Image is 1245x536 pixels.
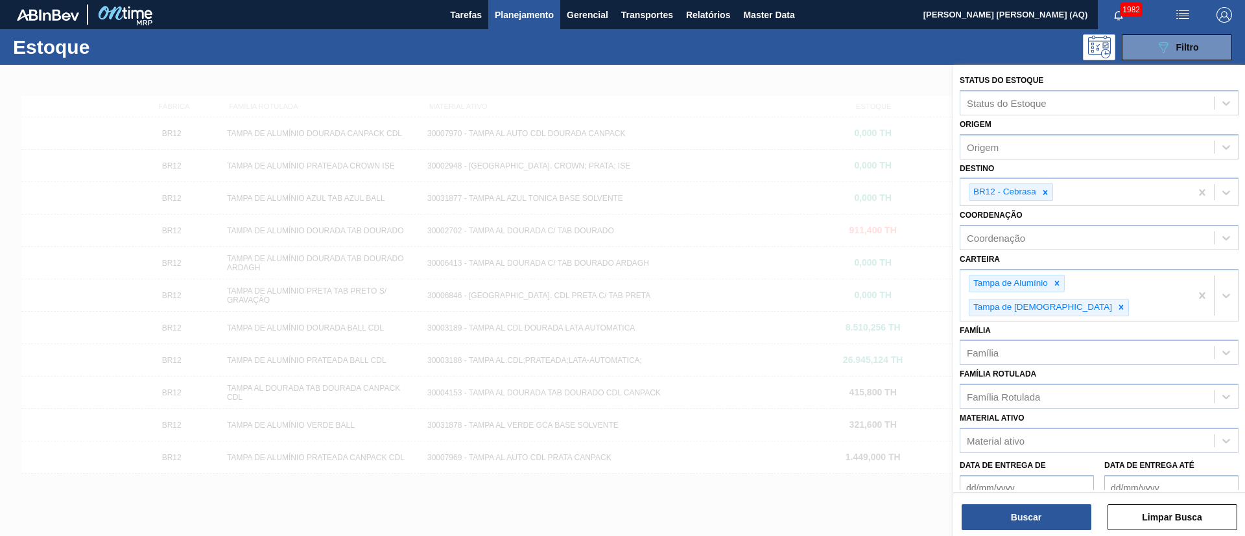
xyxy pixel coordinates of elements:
label: Família Rotulada [960,369,1036,379]
label: Carteira [960,255,1000,264]
span: Relatórios [686,7,730,23]
span: Filtro [1176,42,1199,52]
label: Status do Estoque [960,76,1043,85]
input: dd/mm/yyyy [960,475,1094,501]
label: Data de Entrega de [960,461,1046,470]
label: Destino [960,164,994,173]
span: Tarefas [450,7,482,23]
label: Origem [960,120,991,129]
div: Pogramando: nenhum usuário selecionado [1083,34,1115,60]
span: Master Data [743,7,794,23]
div: Tampa de Alumínio [969,275,1050,292]
div: Família [967,347,999,358]
div: BR12 - Cebrasa [969,184,1038,200]
label: Família [960,326,991,335]
label: Data de Entrega até [1104,461,1194,470]
div: Origem [967,141,999,152]
div: Coordenação [967,233,1025,244]
img: TNhmsLtSVTkK8tSr43FrP2fwEKptu5GPRR3wAAAABJRU5ErkJggg== [17,9,79,21]
input: dd/mm/yyyy [1104,475,1239,501]
img: Logout [1216,7,1232,23]
div: Status do Estoque [967,97,1047,108]
button: Notificações [1098,6,1139,24]
span: 1982 [1120,3,1143,17]
span: Gerencial [567,7,608,23]
span: Transportes [621,7,673,23]
button: Filtro [1122,34,1232,60]
div: Família Rotulada [967,391,1040,402]
h1: Estoque [13,40,207,54]
div: Material ativo [967,436,1025,447]
label: Coordenação [960,211,1023,220]
label: Material ativo [960,414,1025,423]
div: Tampa de [DEMOGRAPHIC_DATA] [969,299,1114,316]
span: Planejamento [495,7,554,23]
img: userActions [1175,7,1191,23]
